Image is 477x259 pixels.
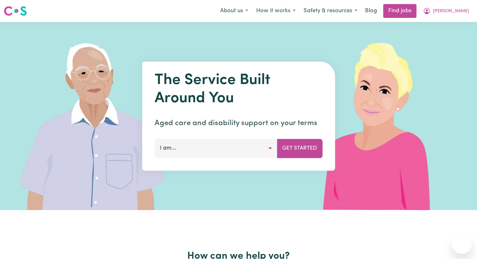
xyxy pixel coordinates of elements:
[155,118,322,129] p: Aged care and disability support on your terms
[419,4,473,18] button: My Account
[383,4,416,18] a: Find jobs
[277,139,322,158] button: Get Started
[361,4,381,18] a: Blog
[155,139,277,158] button: I am...
[155,71,322,108] h1: The Service Built Around You
[452,234,472,254] iframe: Button to launch messaging window
[216,4,252,18] button: About us
[433,8,469,15] span: [PERSON_NAME]
[4,4,27,18] a: Careseekers logo
[4,5,27,17] img: Careseekers logo
[252,4,299,18] button: How it works
[299,4,361,18] button: Safety & resources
